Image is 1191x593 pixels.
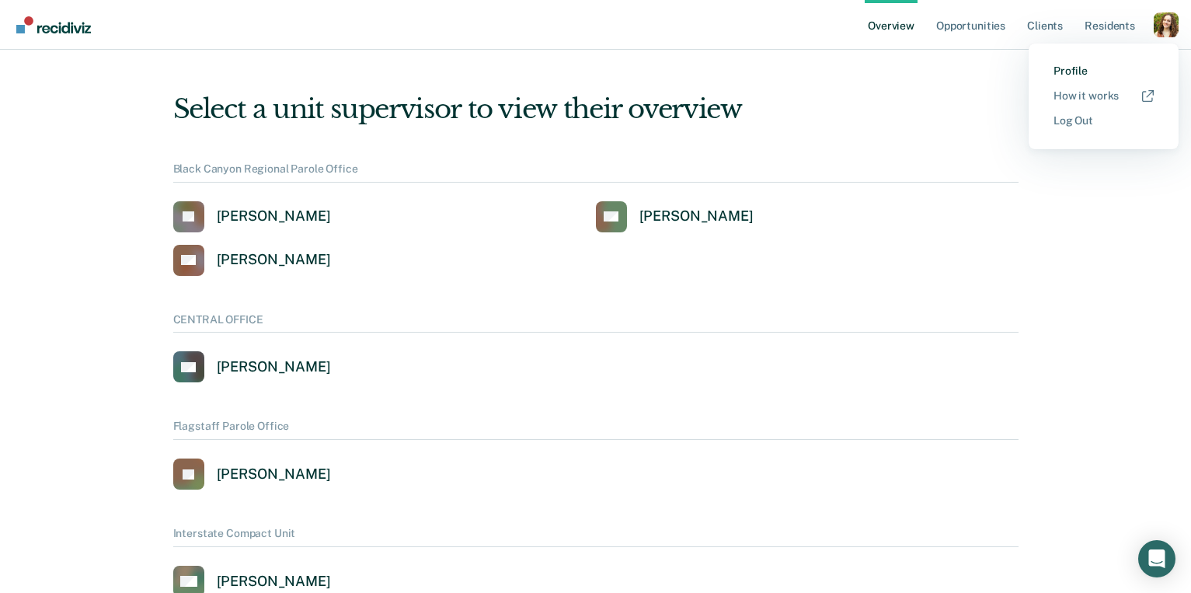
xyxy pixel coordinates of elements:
[173,420,1019,440] div: Flagstaff Parole Office
[217,573,331,591] div: [PERSON_NAME]
[217,466,331,483] div: [PERSON_NAME]
[639,208,754,225] div: [PERSON_NAME]
[173,162,1019,183] div: Black Canyon Regional Parole Office
[173,459,331,490] a: [PERSON_NAME]
[1053,65,1154,78] a: Profile
[173,245,331,276] a: [PERSON_NAME]
[217,251,331,269] div: [PERSON_NAME]
[1138,540,1175,577] div: Open Intercom Messenger
[217,358,331,376] div: [PERSON_NAME]
[173,201,331,232] a: [PERSON_NAME]
[173,351,331,382] a: [PERSON_NAME]
[1053,114,1154,127] a: Log Out
[217,208,331,225] div: [PERSON_NAME]
[1053,89,1154,103] a: How it works
[173,313,1019,333] div: CENTRAL OFFICE
[1029,44,1179,149] div: Profile menu
[173,93,1019,125] div: Select a unit supervisor to view their overview
[1154,12,1179,37] button: Profile dropdown button
[173,527,1019,547] div: Interstate Compact Unit
[596,201,754,232] a: [PERSON_NAME]
[16,16,91,33] img: Recidiviz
